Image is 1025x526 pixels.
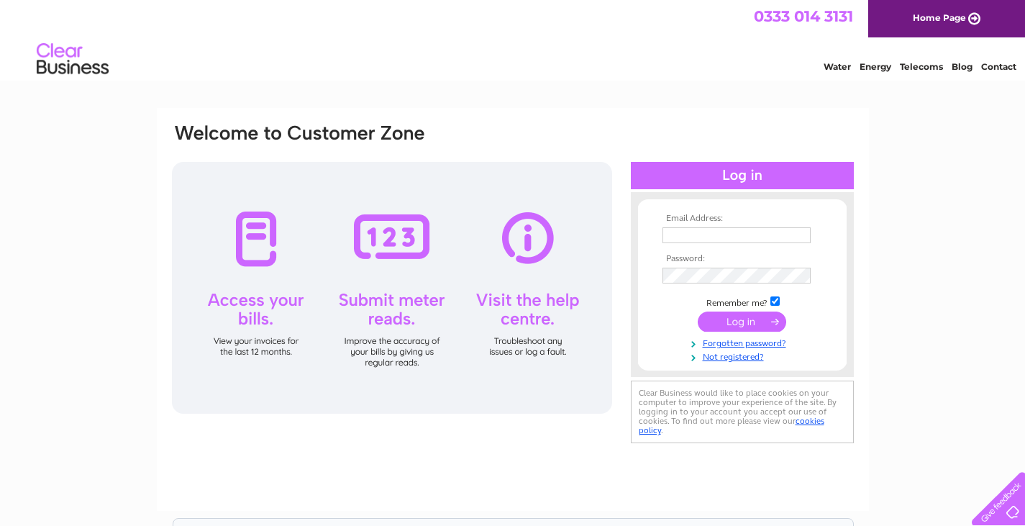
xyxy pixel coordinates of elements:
a: Blog [952,61,972,72]
div: Clear Business would like to place cookies on your computer to improve your experience of the sit... [631,381,854,443]
a: Energy [860,61,891,72]
a: Telecoms [900,61,943,72]
a: Water [824,61,851,72]
a: 0333 014 3131 [754,7,853,25]
a: Forgotten password? [662,335,826,349]
a: cookies policy [639,416,824,435]
th: Password: [659,254,826,264]
td: Remember me? [659,294,826,309]
th: Email Address: [659,214,826,224]
img: logo.png [36,37,109,81]
div: Clear Business is a trading name of Verastar Limited (registered in [GEOGRAPHIC_DATA] No. 3667643... [173,8,853,70]
a: Contact [981,61,1016,72]
a: Not registered? [662,349,826,363]
input: Submit [698,312,786,332]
